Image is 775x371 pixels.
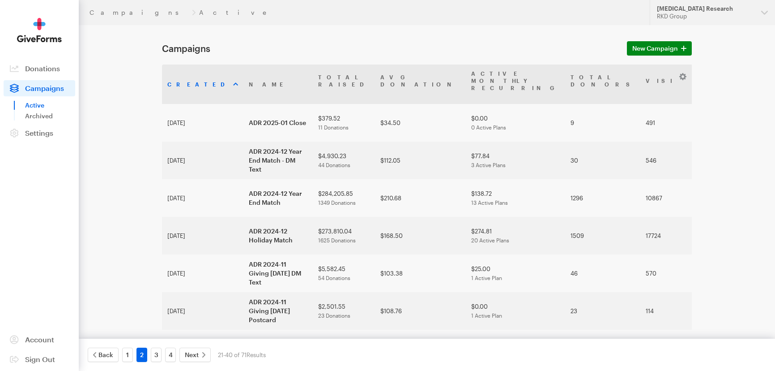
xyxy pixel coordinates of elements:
td: ADR 2024-11 Giving [DATE] [243,330,313,367]
td: [DATE] [162,330,243,367]
td: $141.36 [375,330,466,367]
span: 1349 Donations [318,199,356,206]
span: Back [98,349,113,360]
td: $34.50 [375,104,466,142]
td: ADR 2024-11 Giving [DATE] Postcard [243,292,313,330]
td: 1011 [565,330,640,367]
td: 491 [640,104,698,142]
a: 1 [122,348,133,362]
td: ADR 2024-11 Giving [DATE] DM Text [243,255,313,292]
td: $112.05 [375,142,466,179]
a: Campaigns [89,9,188,16]
a: Next [179,348,211,362]
td: $379.52 [313,104,375,142]
span: New Campaign [632,43,678,54]
td: $2,501.55 [313,292,375,330]
span: 13 Active Plans [471,199,508,206]
span: Next [185,349,199,360]
td: 8816 [640,330,698,367]
a: Active [25,100,75,111]
span: Campaigns [25,84,64,92]
td: 1296 [565,179,640,217]
th: TotalRaised: activate to sort column ascending [313,65,375,104]
td: $138.72 [466,179,565,217]
th: AvgDonation: activate to sort column ascending [375,65,466,104]
td: [DATE] [162,179,243,217]
td: ADR 2024-12 Year End Match [243,179,313,217]
span: Account [25,335,54,344]
td: 1509 [565,217,640,255]
span: 54 Donations [318,275,350,281]
a: Settings [4,125,75,141]
span: 1 Active Plan [471,275,502,281]
a: New Campaign [627,41,692,56]
a: Back [88,348,119,362]
div: [MEDICAL_DATA] Research [657,5,754,13]
th: TotalDonors: activate to sort column ascending [565,65,640,104]
span: 20 Active Plans [471,237,509,243]
td: $168.50 [375,217,466,255]
td: $25.00 [466,255,565,292]
td: 10867 [640,179,698,217]
td: $149,983.72 [313,330,375,367]
td: $108.76 [375,292,466,330]
div: 21-40 of 71 [218,348,266,362]
td: $274.81 [466,217,565,255]
td: 23 [565,292,640,330]
td: [DATE] [162,255,243,292]
span: 11 Donations [318,124,349,130]
span: 0 Active Plans [471,124,506,130]
a: Campaigns [4,80,75,96]
td: 114 [640,292,698,330]
td: [DATE] [162,217,243,255]
th: Created: activate to sort column ascending [162,65,243,104]
span: Results [247,351,266,358]
span: 1625 Donations [318,237,356,243]
a: 3 [151,348,162,362]
a: Donations [4,60,75,77]
td: $5,582.45 [313,255,375,292]
td: $273,810.04 [313,217,375,255]
td: 546 [640,142,698,179]
h1: Campaigns [162,43,616,54]
td: $210.68 [375,179,466,217]
td: $0.00 [466,104,565,142]
td: 46 [565,255,640,292]
td: [DATE] [162,292,243,330]
span: 44 Donations [318,162,350,168]
th: Active MonthlyRecurring: activate to sort column ascending [466,65,565,104]
td: 30 [565,142,640,179]
td: [DATE] [162,104,243,142]
span: Donations [25,64,60,73]
td: 9 [565,104,640,142]
img: GiveForms [17,18,62,43]
td: $103.38 [375,255,466,292]
td: $150.68 [466,330,565,367]
td: [DATE] [162,142,243,179]
a: 4 [165,348,176,362]
span: Sign Out [25,355,55,363]
td: ADR 2025-01 Close [243,104,313,142]
td: $284,205.85 [313,179,375,217]
th: Visits: activate to sort column ascending [640,65,698,104]
td: $77.84 [466,142,565,179]
span: 3 Active Plans [471,162,506,168]
td: $4,930.23 [313,142,375,179]
td: ADR 2024-12 Year End Match - DM Text [243,142,313,179]
a: Account [4,332,75,348]
th: Name: activate to sort column ascending [243,65,313,104]
td: ADR 2024-12 Holiday Match [243,217,313,255]
td: 17724 [640,217,698,255]
span: 1 Active Plan [471,312,502,319]
a: Sign Out [4,351,75,367]
td: 570 [640,255,698,292]
span: Settings [25,129,53,137]
a: Archived [25,111,75,121]
div: RKD Group [657,13,754,20]
td: $0.00 [466,292,565,330]
span: 23 Donations [318,312,350,319]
